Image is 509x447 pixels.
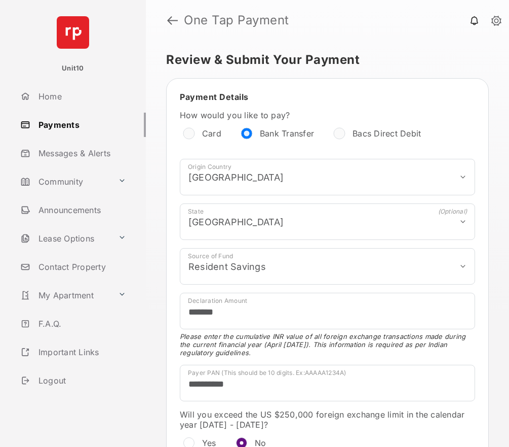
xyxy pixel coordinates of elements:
[180,332,475,357] span: Please enter the cumulative INR value of all foreign exchange transactions made during the curren...
[16,141,146,165] a: Messages & Alerts
[353,128,421,139] label: Bacs Direct Debit
[16,169,114,194] a: Community
[16,283,114,307] a: My Apartment
[16,255,146,279] a: Contact Property
[202,128,221,139] label: Card
[16,340,130,364] a: Important Links
[180,110,475,120] label: How would you like to pay?
[16,113,146,137] a: Payments
[184,14,493,26] strong: One Tap Payment
[16,84,146,109] a: Home
[16,226,114,251] a: Lease Options
[16,198,146,222] a: Announcements
[62,63,84,74] p: Unit10
[166,54,481,66] h5: Review & Submit Your Payment
[180,409,475,430] label: Will you exceed the US $250,000 foreign exchange limit in the calendar year [DATE] - [DATE]?
[16,312,146,336] a: F.A.Q.
[180,92,249,102] span: Payment Details
[57,16,89,49] img: svg+xml;base64,PHN2ZyB4bWxucz0iaHR0cDovL3d3dy53My5vcmcvMjAwMC9zdmciIHdpZHRoPSI2NCIgaGVpZ2h0PSI2NC...
[260,128,314,139] label: Bank Transfer
[16,368,146,393] a: Logout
